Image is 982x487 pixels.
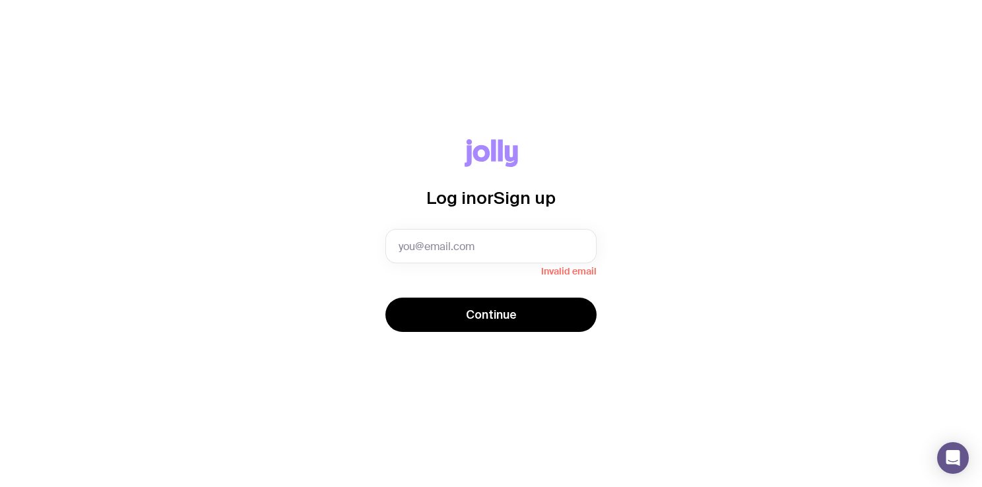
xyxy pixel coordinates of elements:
span: or [476,188,494,207]
span: Continue [466,307,517,323]
span: Log in [426,188,476,207]
span: Invalid email [385,263,597,276]
span: Sign up [494,188,556,207]
div: Open Intercom Messenger [937,442,969,474]
input: you@email.com [385,229,597,263]
button: Continue [385,298,597,332]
